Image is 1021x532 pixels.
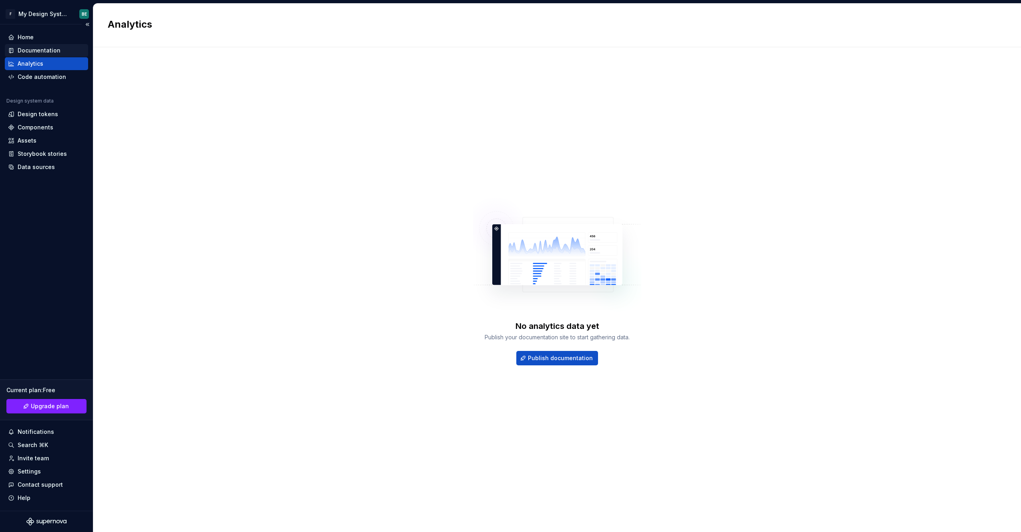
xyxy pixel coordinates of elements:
[5,439,88,451] button: Search ⌘K
[6,386,87,394] div: Current plan : Free
[516,320,599,332] div: No analytics data yet
[5,44,88,57] a: Documentation
[5,465,88,478] a: Settings
[5,134,88,147] a: Assets
[5,492,88,504] button: Help
[18,150,67,158] div: Storybook stories
[485,333,630,341] div: Publish your documentation site to start gathering data.
[5,31,88,44] a: Home
[82,11,87,17] div: BE
[18,428,54,436] div: Notifications
[108,18,997,31] h2: Analytics
[26,518,66,526] svg: Supernova Logo
[31,402,69,410] span: Upgrade plan
[5,147,88,160] a: Storybook stories
[18,137,36,145] div: Assets
[528,354,593,362] span: Publish documentation
[5,425,88,438] button: Notifications
[18,163,55,171] div: Data sources
[18,110,58,118] div: Design tokens
[18,60,43,68] div: Analytics
[5,121,88,134] a: Components
[5,57,88,70] a: Analytics
[5,161,88,173] a: Data sources
[5,71,88,83] a: Code automation
[18,481,63,489] div: Contact support
[18,10,70,18] div: My Design System
[82,19,93,30] button: Collapse sidebar
[516,351,598,365] button: Publish documentation
[6,9,15,19] div: F
[6,98,54,104] div: Design system data
[18,454,49,462] div: Invite team
[18,73,66,81] div: Code automation
[2,5,91,22] button: FMy Design SystemBE
[5,452,88,465] a: Invite team
[6,399,87,413] button: Upgrade plan
[18,123,53,131] div: Components
[18,441,48,449] div: Search ⌘K
[18,33,34,41] div: Home
[18,468,41,476] div: Settings
[18,494,30,502] div: Help
[5,108,88,121] a: Design tokens
[5,478,88,491] button: Contact support
[18,46,60,54] div: Documentation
